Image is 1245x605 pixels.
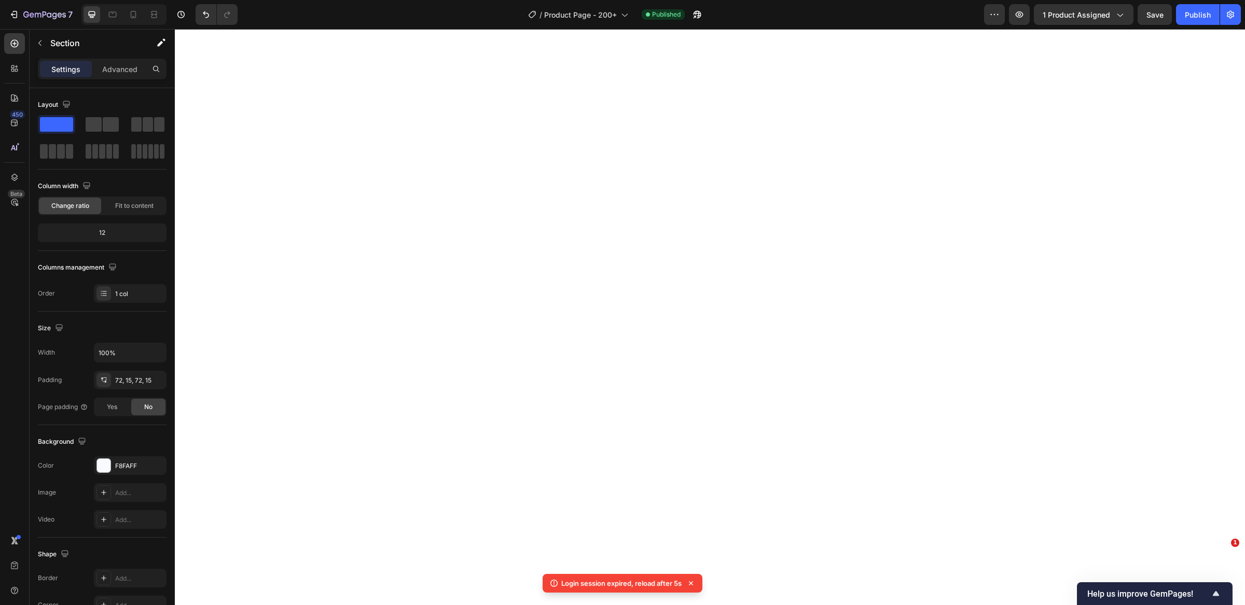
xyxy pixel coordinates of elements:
[115,488,164,498] div: Add...
[652,10,681,19] span: Published
[51,201,89,210] span: Change ratio
[1043,9,1110,20] span: 1 product assigned
[1087,589,1210,599] span: Help us improve GemPages!
[38,573,58,583] div: Border
[1176,4,1220,25] button: Publish
[94,343,166,362] input: Auto
[115,289,164,299] div: 1 col
[1231,539,1239,547] span: 1
[51,64,80,75] p: Settings
[107,402,117,412] span: Yes
[175,29,1245,605] iframe: Design area
[38,348,55,357] div: Width
[561,578,682,588] p: Login session expired, reload after 5s
[1185,9,1211,20] div: Publish
[38,98,73,112] div: Layout
[115,574,164,583] div: Add...
[1210,554,1235,579] iframe: Intercom live chat
[8,190,25,198] div: Beta
[38,547,71,561] div: Shape
[144,402,153,412] span: No
[50,37,135,49] p: Section
[1087,587,1222,600] button: Show survey - Help us improve GemPages!
[102,64,137,75] p: Advanced
[40,226,164,240] div: 12
[38,289,55,298] div: Order
[38,488,56,497] div: Image
[196,4,238,25] div: Undo/Redo
[38,461,54,470] div: Color
[1146,10,1164,19] span: Save
[38,261,119,275] div: Columns management
[38,179,93,193] div: Column width
[1034,4,1133,25] button: 1 product assigned
[539,9,542,20] span: /
[38,435,88,449] div: Background
[115,461,164,471] div: F8FAFF
[68,8,73,21] p: 7
[544,9,617,20] span: Product Page - 200+
[115,376,164,385] div: 72, 15, 72, 15
[10,110,25,119] div: 450
[38,402,88,412] div: Page padding
[38,321,65,335] div: Size
[38,515,54,524] div: Video
[4,4,77,25] button: 7
[1138,4,1172,25] button: Save
[115,201,154,210] span: Fit to content
[115,515,164,525] div: Add...
[38,375,62,385] div: Padding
